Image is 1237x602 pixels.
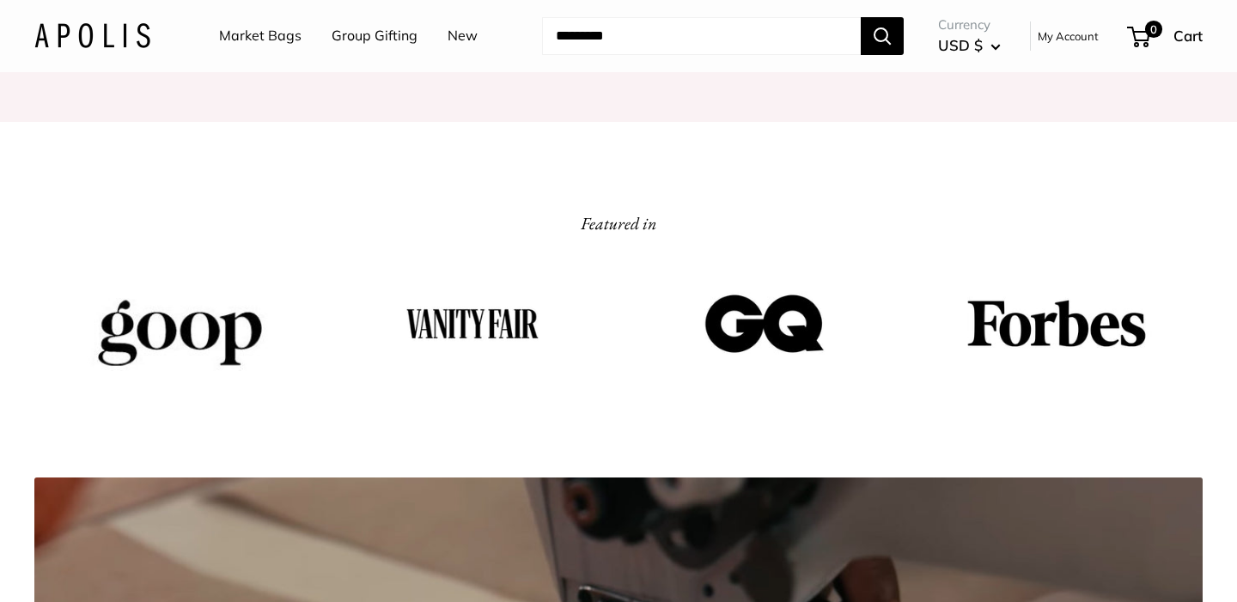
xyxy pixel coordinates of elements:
button: Search [861,17,904,55]
h2: Featured in [581,208,657,239]
button: USD $ [938,32,1001,59]
span: 0 [1145,21,1162,38]
span: Currency [938,13,1001,37]
span: Cart [1173,27,1203,45]
a: Market Bags [219,23,302,49]
img: Apolis [34,23,150,48]
a: 0 Cart [1129,22,1203,50]
input: Search... [542,17,861,55]
a: My Account [1038,26,1099,46]
a: New [448,23,478,49]
span: USD $ [938,36,983,54]
a: Group Gifting [332,23,417,49]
